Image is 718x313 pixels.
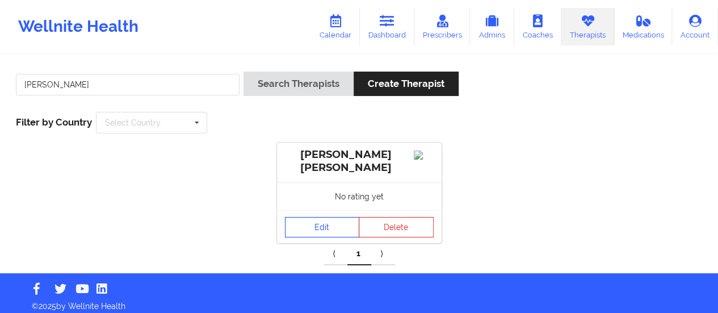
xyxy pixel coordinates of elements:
[285,148,434,174] div: [PERSON_NAME] [PERSON_NAME]
[16,74,240,95] input: Search Keywords
[672,8,718,45] a: Account
[24,293,694,312] p: © 2025 by Wellnite Health
[514,8,561,45] a: Coaches
[243,72,354,96] button: Search Therapists
[561,8,614,45] a: Therapists
[359,217,434,237] button: Delete
[324,243,347,265] a: Previous item
[324,243,395,265] div: Pagination Navigation
[371,243,395,265] a: Next item
[105,119,161,127] div: Select Country
[614,8,673,45] a: Medications
[311,8,360,45] a: Calendar
[277,182,442,210] div: No rating yet
[360,8,414,45] a: Dashboard
[16,116,92,128] span: Filter by Country
[285,217,360,237] a: Edit
[354,72,459,96] button: Create Therapist
[470,8,514,45] a: Admins
[414,151,434,160] img: Image%2Fplaceholer-image.png
[414,8,471,45] a: Prescribers
[347,243,371,265] a: 1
